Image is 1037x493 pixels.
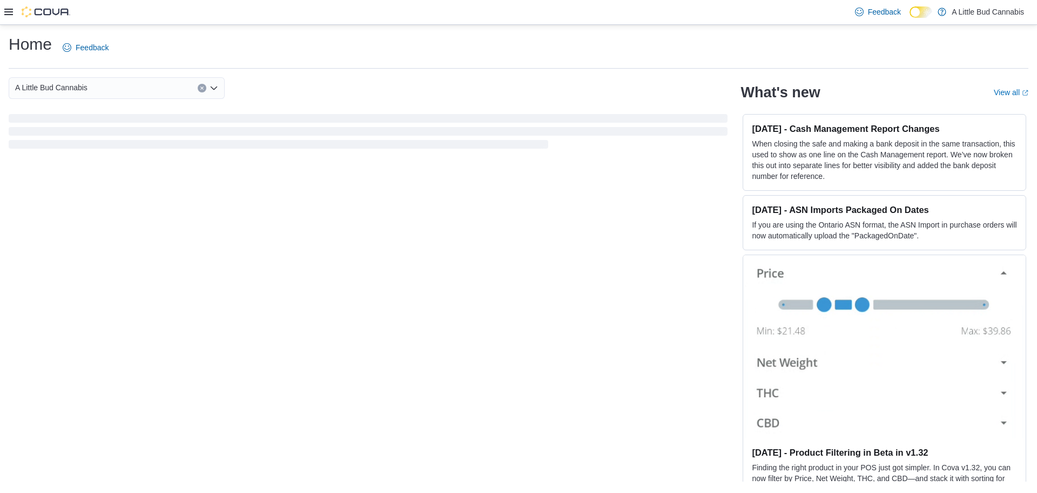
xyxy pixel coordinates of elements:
a: View allExternal link [994,88,1028,97]
span: Feedback [868,6,901,17]
img: Cova [22,6,70,17]
span: A Little Bud Cannabis [15,81,87,94]
p: A Little Bud Cannabis [952,5,1024,18]
button: Clear input [198,84,206,92]
p: If you are using the Ontario ASN format, the ASN Import in purchase orders will now automatically... [752,219,1017,241]
h3: [DATE] - Cash Management Report Changes [752,123,1017,134]
h3: [DATE] - ASN Imports Packaged On Dates [752,204,1017,215]
h2: What's new [740,84,820,101]
h1: Home [9,34,52,55]
a: Feedback [58,37,113,58]
button: Open list of options [210,84,218,92]
input: Dark Mode [910,6,932,18]
h3: [DATE] - Product Filtering in Beta in v1.32 [752,447,1017,458]
a: Feedback [851,1,905,23]
svg: External link [1022,90,1028,96]
p: When closing the safe and making a bank deposit in the same transaction, this used to show as one... [752,138,1017,182]
span: Feedback [76,42,109,53]
span: Loading [9,116,728,151]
